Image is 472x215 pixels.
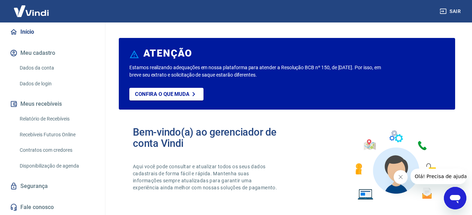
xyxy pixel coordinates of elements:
a: Recebíveis Futuros Online [17,128,97,142]
button: Meus recebíveis [8,96,97,112]
a: Dados de login [17,77,97,91]
p: Confira o que muda [135,91,189,97]
a: Início [8,24,97,40]
a: Confira o que muda [129,88,203,100]
iframe: Fechar mensagem [394,170,408,184]
p: Aqui você pode consultar e atualizar todos os seus dados cadastrais de forma fácil e rápida. Mant... [133,163,278,191]
p: Estamos realizando adequações em nossa plataforma para atender a Resolução BCB nº 150, de [DATE].... [129,64,382,79]
button: Meu cadastro [8,45,97,61]
span: Olá! Precisa de ajuda? [4,5,59,11]
a: Disponibilização de agenda [17,159,97,173]
a: Contratos com credores [17,143,97,157]
a: Dados da conta [17,61,97,75]
button: Sair [438,5,464,18]
a: Fale conosco [8,200,97,215]
img: Vindi [8,0,54,22]
img: Imagem de um avatar masculino com diversos icones exemplificando as funcionalidades do gerenciado... [349,126,441,204]
a: Segurança [8,178,97,194]
iframe: Mensagem da empresa [410,169,466,184]
iframe: Botão para abrir a janela de mensagens [444,187,466,209]
a: Relatório de Recebíveis [17,112,97,126]
h6: ATENÇÃO [143,50,192,57]
h2: Bem-vindo(a) ao gerenciador de conta Vindi [133,126,287,149]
